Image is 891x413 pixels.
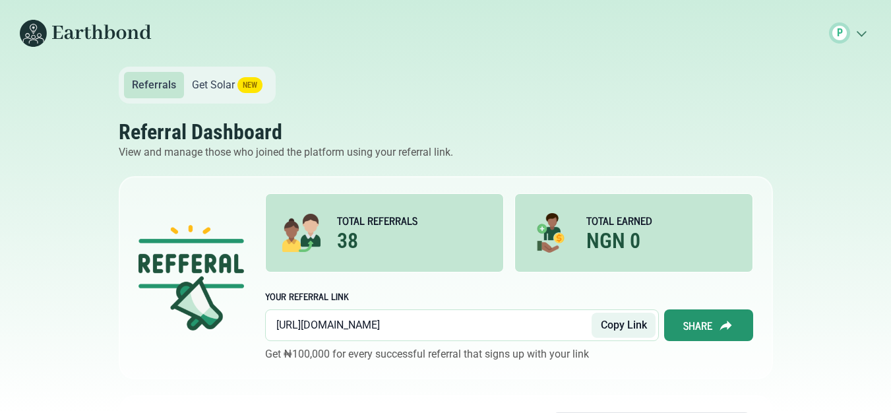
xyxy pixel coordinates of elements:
a: Referrals [124,72,184,98]
h2: YOUR REFERRAL LINK [265,288,349,304]
p: Get ₦100,000 for every successful referral that signs up with your link [265,346,589,362]
img: Share button [718,317,734,333]
h3: 38 [337,228,417,253]
img: Referral [531,210,570,256]
button: Copy Link [592,313,656,338]
span: P [837,25,843,41]
img: Earthbond's long logo for desktop view [20,20,152,47]
a: Get SolarNEW [184,72,270,98]
img: Referral [138,193,244,362]
h2: Referral Dashboard [119,119,773,144]
p: TOTAL REFERRALS [337,212,417,228]
p: TOTAL EARNED [586,212,652,228]
p: Share [683,317,712,333]
p: View and manage those who joined the platform using your referral link. [119,144,773,160]
span: NEW [237,77,262,93]
img: Referral [282,210,321,256]
h3: NGN 0 [586,228,652,253]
